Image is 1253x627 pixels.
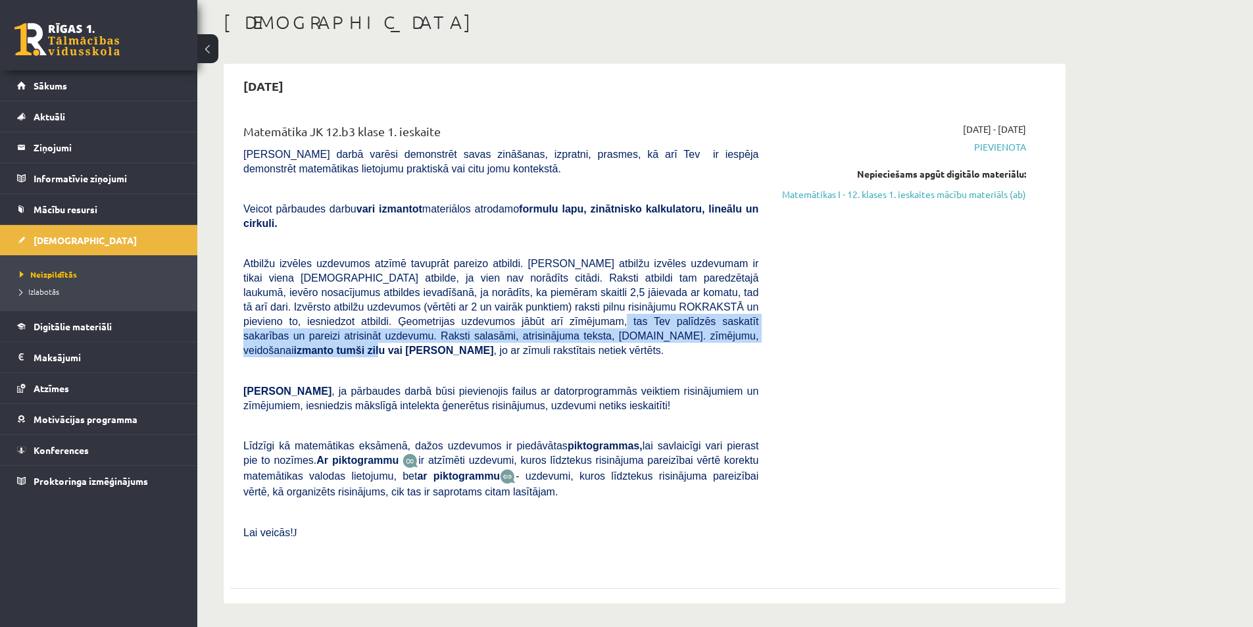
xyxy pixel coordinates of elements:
[500,469,516,484] img: wKvN42sLe3LLwAAAABJRU5ErkJggg==
[34,234,137,246] span: [DEMOGRAPHIC_DATA]
[224,11,1066,34] h1: [DEMOGRAPHIC_DATA]
[20,268,184,280] a: Neizpildītās
[34,163,181,193] legend: Informatīvie ziņojumi
[20,286,59,297] span: Izlabotās
[17,70,181,101] a: Sākums
[243,122,758,147] div: Matemātika JK 12.b3 klase 1. ieskaite
[17,132,181,163] a: Ziņojumi
[34,413,137,425] span: Motivācijas programma
[17,435,181,465] a: Konferences
[243,149,758,174] span: [PERSON_NAME] darbā varēsi demonstrēt savas zināšanas, izpratni, prasmes, kā arī Tev ir iespēja d...
[230,70,297,101] h2: [DATE]
[17,342,181,372] a: Maksājumi
[336,345,493,356] b: tumši zilu vai [PERSON_NAME]
[17,404,181,434] a: Motivācijas programma
[17,466,181,496] a: Proktoringa izmēģinājums
[293,527,297,538] span: J
[243,386,332,397] span: [PERSON_NAME]
[243,203,758,229] span: Veicot pārbaudes darbu materiālos atrodamo
[778,188,1026,201] a: Matemātikas I - 12. klases 1. ieskaites mācību materiāls (ab)
[17,373,181,403] a: Atzīmes
[316,455,399,466] b: Ar piktogrammu
[17,225,181,255] a: [DEMOGRAPHIC_DATA]
[14,23,120,56] a: Rīgas 1. Tālmācības vidusskola
[34,203,97,215] span: Mācību resursi
[34,80,67,91] span: Sākums
[34,475,148,487] span: Proktoringa izmēģinājums
[34,320,112,332] span: Digitālie materiāli
[20,286,184,297] a: Izlabotās
[963,122,1026,136] span: [DATE] - [DATE]
[568,440,643,451] b: piktogrammas,
[34,444,89,456] span: Konferences
[20,269,77,280] span: Neizpildītās
[778,140,1026,154] span: Pievienota
[243,386,758,411] span: , ja pārbaudes darbā būsi pievienojis failus ar datorprogrammās veiktiem risinājumiem un zīmējumi...
[403,453,418,468] img: JfuEzvunn4EvwAAAAASUVORK5CYII=
[17,101,181,132] a: Aktuāli
[778,167,1026,181] div: Nepieciešams apgūt digitālo materiālu:
[34,111,65,122] span: Aktuāli
[34,132,181,163] legend: Ziņojumi
[17,194,181,224] a: Mācību resursi
[294,345,333,356] b: izmanto
[17,163,181,193] a: Informatīvie ziņojumi
[34,342,181,372] legend: Maksājumi
[243,527,293,538] span: Lai veicās!
[243,455,758,482] span: ir atzīmēti uzdevumi, kuros līdztekus risinājuma pareizībai vērtē korektu matemātikas valodas lie...
[356,203,422,214] b: vari izmantot
[243,203,758,229] b: formulu lapu, zinātnisko kalkulatoru, lineālu un cirkuli.
[417,470,500,482] b: ar piktogrammu
[243,440,758,466] span: Līdzīgi kā matemātikas eksāmenā, dažos uzdevumos ir piedāvātas lai savlaicīgi vari pierast pie to...
[34,382,69,394] span: Atzīmes
[17,311,181,341] a: Digitālie materiāli
[243,258,758,356] span: Atbilžu izvēles uzdevumos atzīmē tavuprāt pareizo atbildi. [PERSON_NAME] atbilžu izvēles uzdevuma...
